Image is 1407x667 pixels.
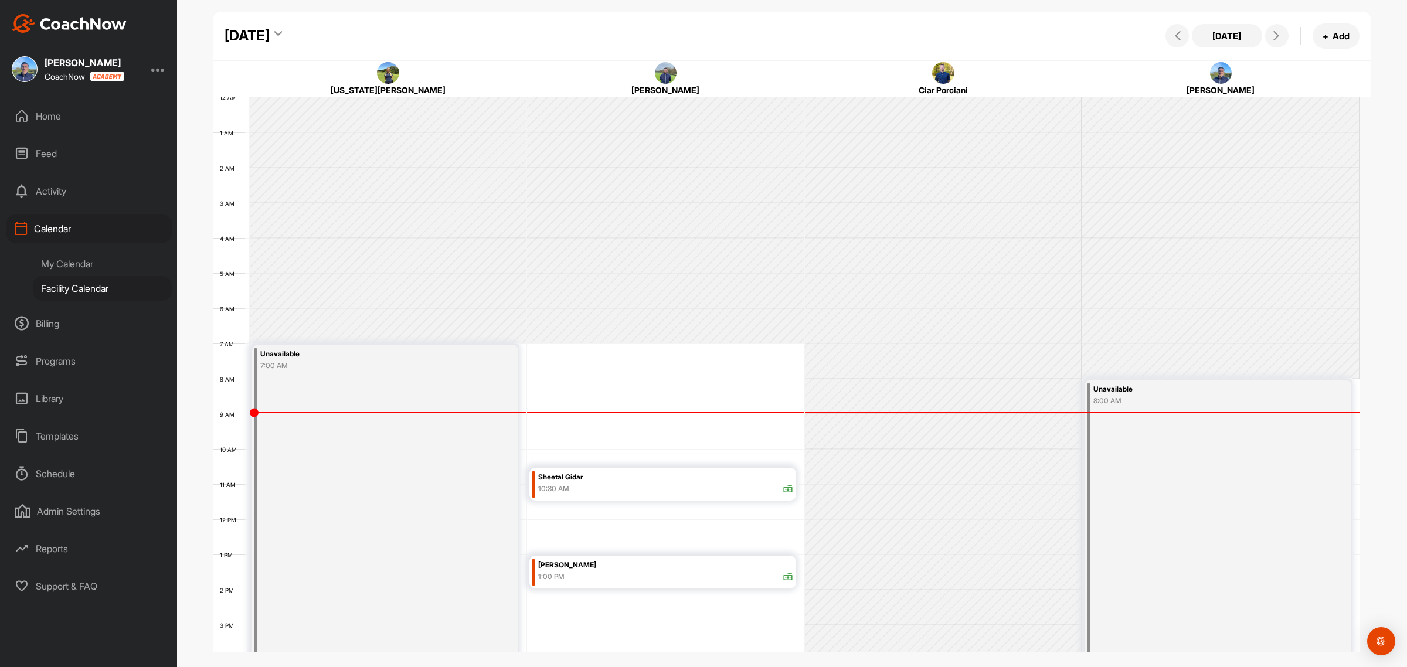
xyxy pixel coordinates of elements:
[6,571,172,601] div: Support & FAQ
[260,348,470,361] div: Unavailable
[538,471,794,484] div: Sheetal Gidar
[377,62,399,84] img: square_97d7065dee9584326f299e5bc88bd91d.jpg
[213,130,245,137] div: 1 AM
[213,376,246,383] div: 8 AM
[6,534,172,563] div: Reports
[6,384,172,413] div: Library
[6,139,172,168] div: Feed
[213,411,246,418] div: 9 AM
[213,305,246,312] div: 6 AM
[6,496,172,526] div: Admin Settings
[213,270,246,277] div: 5 AM
[827,84,1059,96] div: Ciar Porciani
[213,622,246,629] div: 3 PM
[272,84,504,96] div: [US_STATE][PERSON_NAME]
[225,25,270,46] div: [DATE]
[213,200,246,207] div: 3 AM
[1313,23,1360,49] button: +Add
[12,14,127,33] img: CoachNow
[1093,396,1303,406] div: 8:00 AM
[655,62,677,84] img: square_e7f01a7cdd3d5cba7fa3832a10add056.jpg
[550,84,782,96] div: [PERSON_NAME]
[1323,30,1328,42] span: +
[6,176,172,206] div: Activity
[6,101,172,131] div: Home
[6,421,172,451] div: Templates
[6,309,172,338] div: Billing
[12,56,38,82] img: square_909ed3242d261a915dd01046af216775.jpg
[6,346,172,376] div: Programs
[932,62,954,84] img: square_b4d54992daa58f12b60bc3814c733fd4.jpg
[213,446,249,453] div: 10 AM
[45,72,124,81] div: CoachNow
[538,571,565,582] div: 1:00 PM
[45,58,124,67] div: [PERSON_NAME]
[213,587,246,594] div: 2 PM
[213,516,248,523] div: 12 PM
[213,552,244,559] div: 1 PM
[213,235,246,242] div: 4 AM
[260,360,470,371] div: 7:00 AM
[538,559,794,572] div: [PERSON_NAME]
[213,341,246,348] div: 7 AM
[6,214,172,243] div: Calendar
[213,481,247,488] div: 11 AM
[1105,84,1337,96] div: [PERSON_NAME]
[90,72,124,81] img: CoachNow acadmey
[213,165,246,172] div: 2 AM
[1093,383,1303,396] div: Unavailable
[1210,62,1232,84] img: square_909ed3242d261a915dd01046af216775.jpg
[1192,24,1262,47] button: [DATE]
[33,276,172,301] div: Facility Calendar
[213,94,249,101] div: 12 AM
[538,484,569,494] div: 10:30 AM
[6,459,172,488] div: Schedule
[33,251,172,276] div: My Calendar
[1367,627,1395,655] div: Open Intercom Messenger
